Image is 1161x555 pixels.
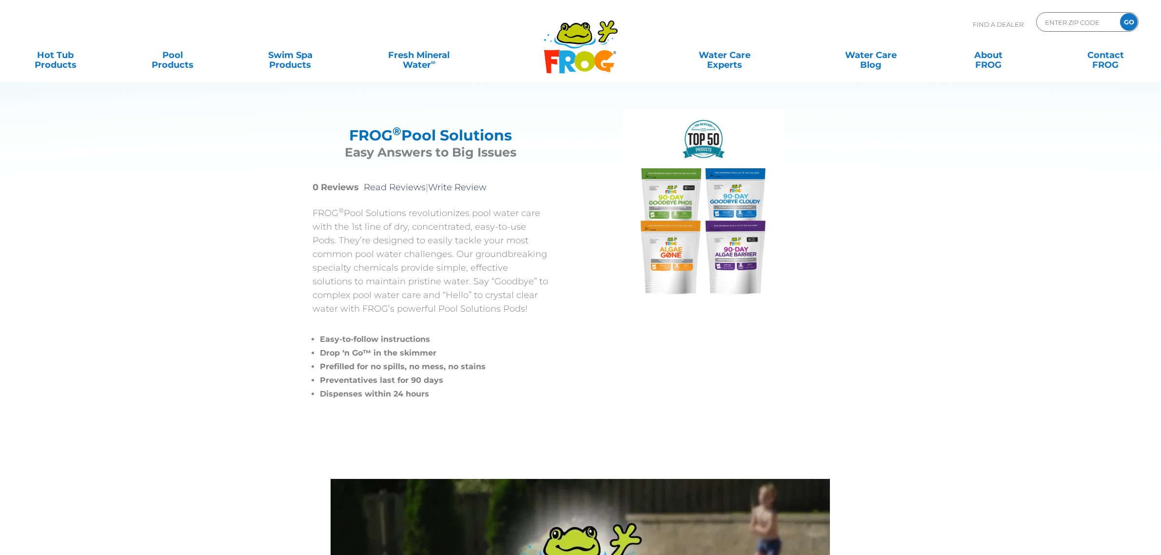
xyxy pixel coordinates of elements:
a: Water CareBlog [825,45,916,65]
a: Read Reviews [364,182,426,193]
strong: 0 Reviews [313,182,359,193]
a: PoolProducts [127,45,218,65]
li: Dispenses within 24 hours [320,387,549,401]
input: Zip Code Form [1044,15,1110,29]
a: ContactFROG [1060,45,1151,65]
a: Water CareExperts [650,45,799,65]
li: Easy-to-follow instructions [320,333,549,346]
li: Drop ‘n Go™ in the skimmer [320,346,549,360]
a: AboutFROG [943,45,1034,65]
a: Write Review [428,182,487,193]
sup: ∞ [431,58,436,66]
li: Prefilled for no spills, no mess, no stains [320,360,549,374]
p: FROG Pool Solutions revolutionizes pool water care with the 1st line of dry, concentrated, easy-t... [313,206,549,316]
input: GO [1120,13,1138,31]
sup: ® [338,206,344,214]
sup: ® [393,124,401,138]
a: Hot TubProducts [10,45,101,65]
h2: FROG Pool Solutions [325,127,537,144]
a: Fresh MineralWater∞ [362,45,476,65]
p: Find A Dealer [973,12,1023,37]
img: Collection of four FROG pool treatment products beneath a Pool and Spa News 2025 Top 50 Products ... [623,110,785,305]
li: Preventatives last for 90 days [320,374,549,387]
a: Swim SpaProducts [245,45,336,65]
p: | [313,180,549,194]
h3: Easy Answers to Big Issues [325,144,537,161]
